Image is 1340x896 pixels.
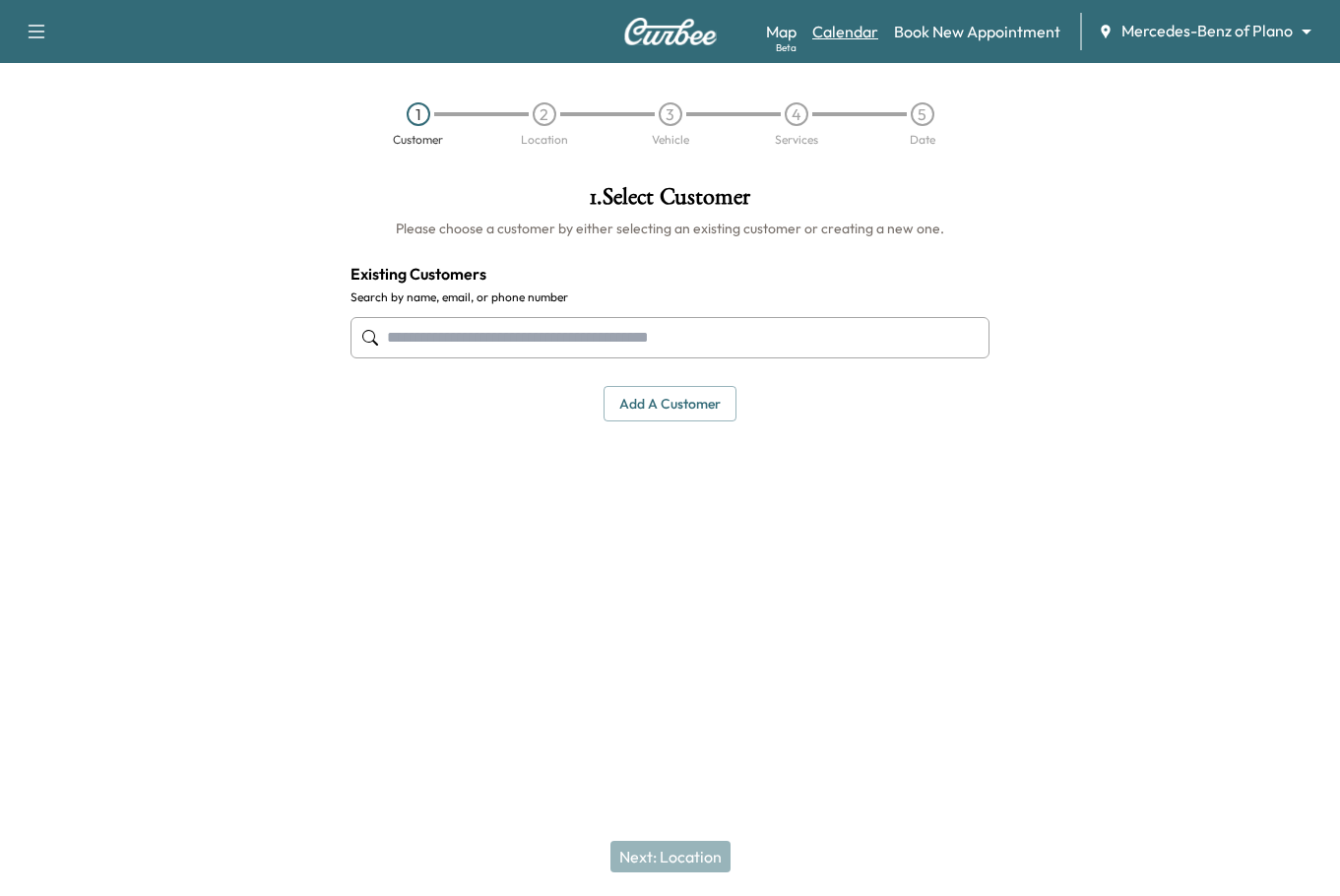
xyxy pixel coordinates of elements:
div: 4 [785,102,808,126]
h4: Existing Customers [351,262,989,286]
span: Mercedes-Benz of Plano [1121,20,1293,42]
div: Services [775,134,818,146]
div: 3 [659,102,682,126]
div: Customer [393,134,443,146]
div: Beta [776,40,797,55]
button: Add a customer [604,386,736,422]
a: Book New Appointment [894,20,1060,43]
a: MapBeta [766,20,797,43]
label: Search by name, email, or phone number [351,289,989,305]
div: Location [521,134,568,146]
div: 5 [911,102,934,126]
h1: 1 . Select Customer [351,185,989,219]
div: Date [910,134,935,146]
img: Curbee Logo [623,18,718,45]
div: 1 [407,102,430,126]
h6: Please choose a customer by either selecting an existing customer or creating a new one. [351,219,989,238]
a: Calendar [812,20,878,43]
div: Vehicle [652,134,689,146]
div: 2 [533,102,556,126]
